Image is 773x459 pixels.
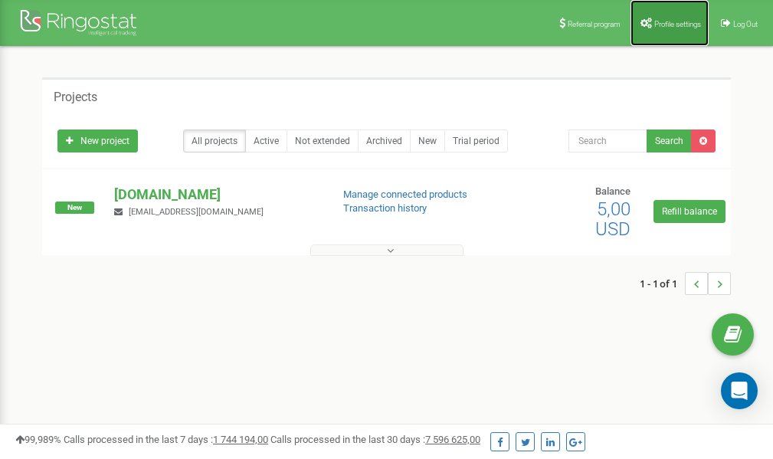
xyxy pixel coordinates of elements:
[640,257,731,310] nav: ...
[410,130,445,152] a: New
[55,202,94,214] span: New
[64,434,268,445] span: Calls processed in the last 7 days :
[653,200,726,223] a: Refill balance
[640,272,685,295] span: 1 - 1 of 1
[654,20,701,28] span: Profile settings
[129,207,264,217] span: [EMAIL_ADDRESS][DOMAIN_NAME]
[343,189,467,200] a: Manage connected products
[287,130,359,152] a: Not extended
[213,434,268,445] u: 1 744 194,00
[568,20,621,28] span: Referral program
[183,130,246,152] a: All projects
[270,434,480,445] span: Calls processed in the last 30 days :
[733,20,758,28] span: Log Out
[343,202,427,214] a: Transaction history
[57,130,138,152] a: New project
[595,185,631,197] span: Balance
[15,434,61,445] span: 99,989%
[245,130,287,152] a: Active
[721,372,758,409] div: Open Intercom Messenger
[425,434,480,445] u: 7 596 625,00
[595,198,631,240] span: 5,00 USD
[358,130,411,152] a: Archived
[568,130,647,152] input: Search
[444,130,508,152] a: Trial period
[54,90,97,104] h5: Projects
[114,185,318,205] p: [DOMAIN_NAME]
[647,130,692,152] button: Search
